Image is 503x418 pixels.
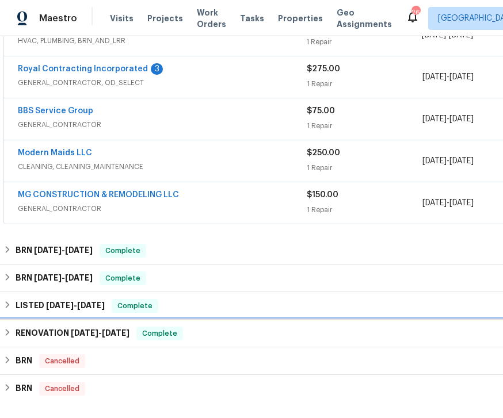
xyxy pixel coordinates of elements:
span: [DATE] [449,157,474,165]
span: GENERAL_CONTRACTOR [18,119,307,131]
span: [DATE] [71,329,98,337]
h6: RENOVATION [16,327,129,340]
span: - [422,113,474,125]
span: Complete [113,300,157,312]
span: Tasks [240,14,264,22]
span: - [422,155,474,167]
div: 1 Repair [307,78,422,90]
span: GENERAL_CONTRACTOR [18,203,307,214]
span: [DATE] [102,329,129,337]
span: [DATE] [449,115,474,123]
span: HVAC, PLUMBING, BRN_AND_LRR [18,35,306,47]
span: Projects [147,13,183,24]
span: Properties [278,13,323,24]
span: Work Orders [197,7,226,30]
span: [DATE] [65,274,93,282]
h6: BRN [16,354,32,368]
span: $150.00 [307,191,338,199]
span: [DATE] [422,73,447,81]
span: Cancelled [40,355,84,367]
span: Visits [110,13,134,24]
span: Cancelled [40,383,84,394]
span: - [71,329,129,337]
div: 26 [411,7,420,18]
div: 1 Repair [306,36,421,48]
h6: BRN [16,382,32,396]
a: Modern Maids LLC [18,149,92,157]
span: Complete [101,273,145,284]
span: [DATE] [65,246,93,254]
span: - [422,197,474,209]
span: [DATE] [46,301,74,309]
span: [DATE] [77,301,105,309]
div: 1 Repair [307,162,422,174]
h6: BRN [16,244,93,258]
span: $275.00 [307,65,340,73]
span: [DATE] [449,199,474,207]
span: CLEANING, CLEANING_MAINTENANCE [18,161,307,172]
span: Geo Assignments [337,7,392,30]
span: [DATE] [422,199,447,207]
span: [DATE] [422,157,447,165]
span: - [34,246,93,254]
span: Complete [101,245,145,256]
a: MG CONSTRUCTION & REMODELING LLC [18,191,179,199]
span: GENERAL_CONTRACTOR, OD_SELECT [18,77,307,89]
span: - [46,301,105,309]
span: Maestro [39,13,77,24]
div: 3 [151,63,163,75]
a: BBS Service Group [18,107,93,115]
h6: LISTED [16,299,105,313]
span: - [34,274,93,282]
span: Complete [138,328,182,339]
span: [DATE] [34,274,62,282]
span: $250.00 [307,149,340,157]
span: $75.00 [307,107,335,115]
span: [DATE] [449,73,474,81]
div: 1 Repair [307,120,422,132]
span: [DATE] [34,246,62,254]
div: 1 Repair [307,204,422,216]
span: [DATE] [422,115,447,123]
span: - [422,71,474,83]
h6: BRN [16,271,93,285]
a: Royal Contracting Incorporated [18,65,148,73]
